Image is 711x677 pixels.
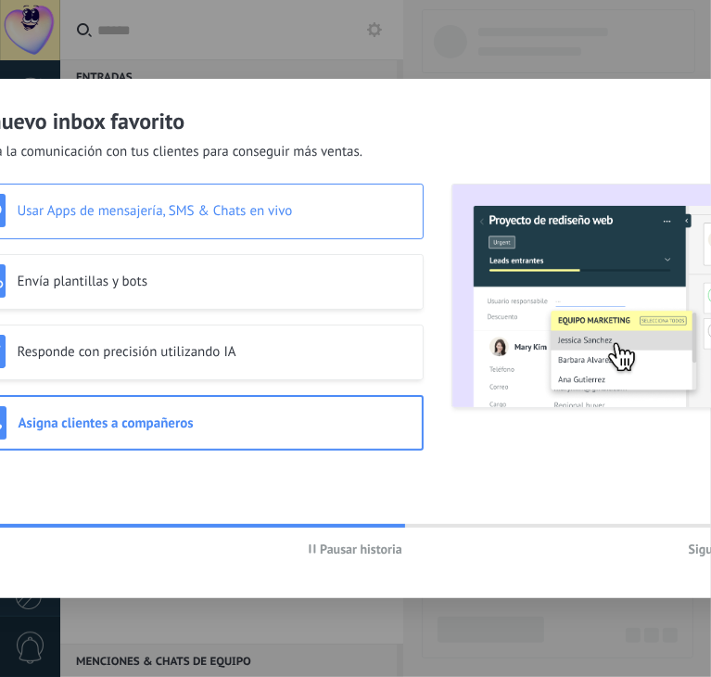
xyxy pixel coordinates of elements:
button: Pausar historia [300,535,411,563]
h3: Usar Apps de mensajería, SMS & Chats en vivo [18,202,413,220]
h3: Asigna clientes a compañeros [19,415,413,432]
h3: Envía plantillas y bots [18,273,413,290]
span: Pausar historia [320,543,402,556]
h3: Responde con precisión utilizando IA [18,343,413,361]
